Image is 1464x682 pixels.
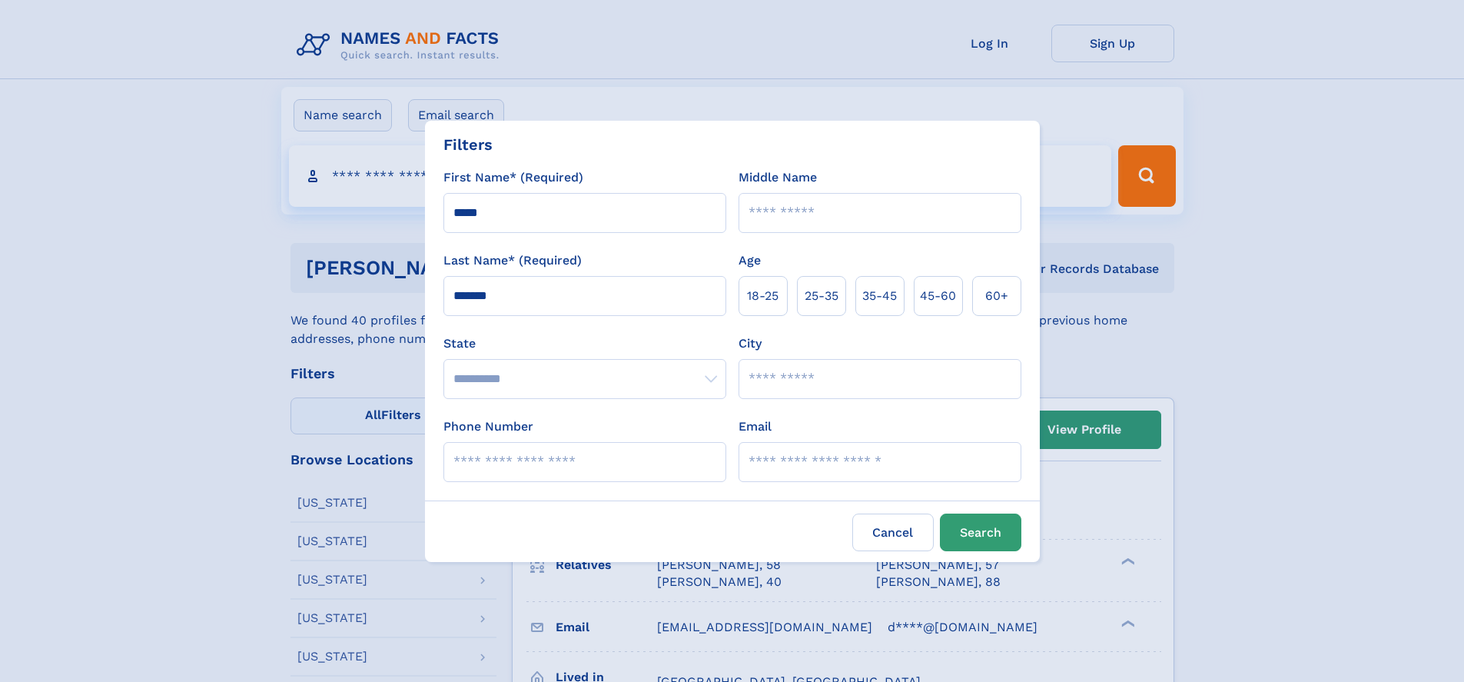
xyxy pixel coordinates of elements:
span: 25‑35 [805,287,838,305]
label: Phone Number [443,418,533,436]
div: Filters [443,133,493,156]
span: 45‑60 [920,287,956,305]
label: State [443,334,726,353]
button: Search [940,514,1021,551]
label: Email [739,418,772,436]
label: Middle Name [739,168,817,187]
label: Cancel [852,514,934,551]
span: 18‑25 [747,287,778,305]
span: 60+ [985,287,1008,305]
label: Last Name* (Required) [443,251,582,270]
label: Age [739,251,761,270]
span: 35‑45 [862,287,897,305]
label: City [739,334,762,353]
label: First Name* (Required) [443,168,583,187]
